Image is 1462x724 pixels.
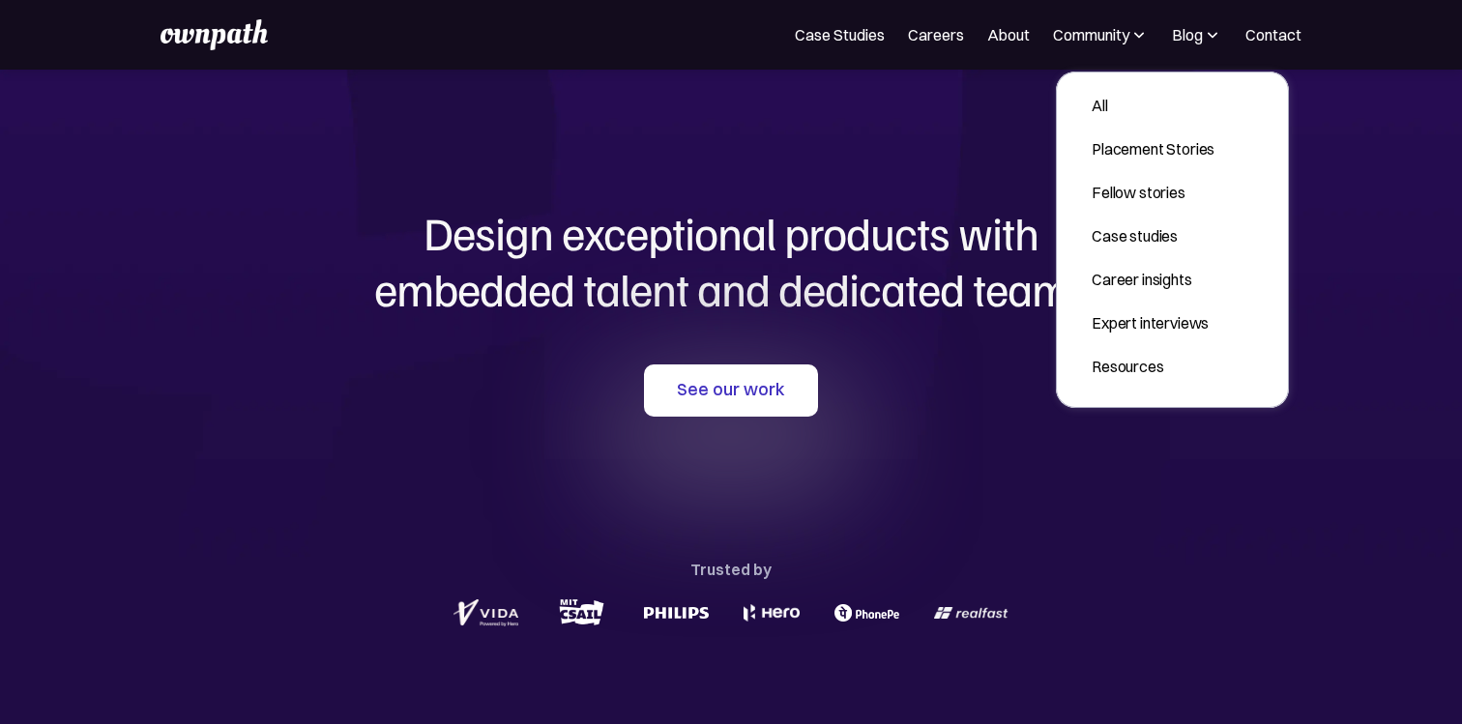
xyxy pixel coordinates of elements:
div: Blog [1172,23,1222,46]
div: Community [1053,23,1129,46]
a: Expert interviews [1076,305,1230,340]
a: Resources [1076,349,1230,384]
div: Placement Stories [1092,137,1214,160]
a: Case Studies [795,23,885,46]
h1: Design exceptional products with embedded talent and dedicated teams [267,205,1195,316]
div: Expert interviews [1092,311,1214,334]
div: Career insights [1092,268,1214,291]
a: Careers [908,23,964,46]
div: Case studies [1092,224,1214,247]
a: Contact [1245,23,1301,46]
nav: Blog [1056,72,1289,408]
div: Blog [1172,23,1203,46]
a: Placement Stories [1076,131,1230,166]
div: Community [1053,23,1149,46]
a: Case studies [1076,218,1230,253]
div: Trusted by [690,556,772,583]
div: All [1092,94,1214,117]
div: Resources [1092,355,1214,378]
a: Career insights [1076,262,1230,297]
a: All [1076,88,1230,123]
a: Fellow stories [1076,175,1230,210]
a: About [987,23,1030,46]
a: See our work [644,364,818,417]
div: Fellow stories [1092,181,1214,204]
